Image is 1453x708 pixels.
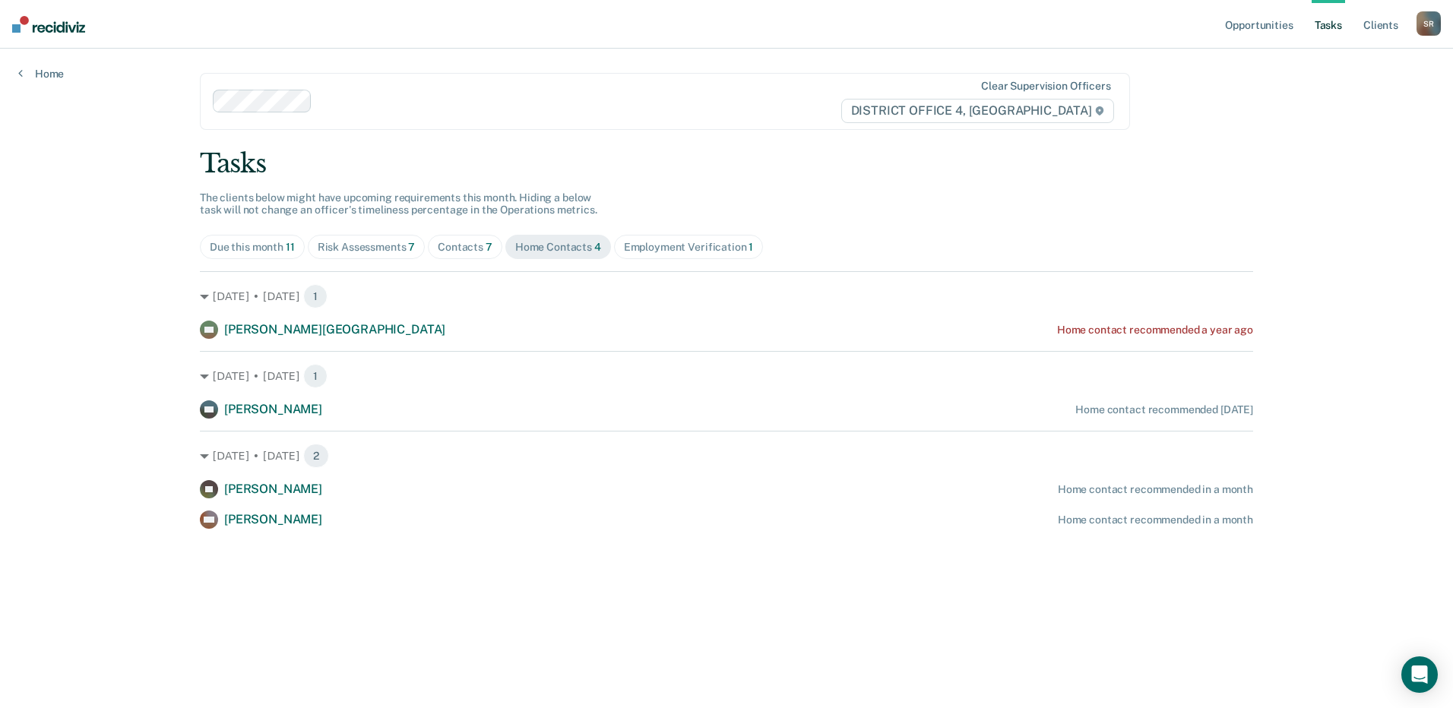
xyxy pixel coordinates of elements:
div: Open Intercom Messenger [1401,656,1438,693]
div: Home contact recommended [DATE] [1075,403,1253,416]
button: SR [1417,11,1441,36]
div: Home contact recommended in a month [1058,514,1253,526]
div: Clear supervision officers [981,80,1110,93]
span: 7 [408,241,415,253]
div: [DATE] • [DATE] 1 [200,364,1253,388]
div: Contacts [438,241,492,254]
span: 1 [303,364,328,388]
div: Home contact recommended a year ago [1057,324,1253,337]
div: Employment Verification [624,241,754,254]
span: 1 [303,284,328,308]
span: 1 [749,241,753,253]
div: Home contact recommended in a month [1058,483,1253,496]
span: [PERSON_NAME] [224,402,322,416]
div: Due this month [210,241,295,254]
div: Tasks [200,148,1253,179]
span: DISTRICT OFFICE 4, [GEOGRAPHIC_DATA] [841,99,1114,123]
span: [PERSON_NAME] [224,482,322,496]
a: Home [18,67,64,81]
span: 11 [286,241,295,253]
span: 2 [303,444,329,468]
span: The clients below might have upcoming requirements this month. Hiding a below task will not chang... [200,191,597,217]
div: S R [1417,11,1441,36]
div: Risk Assessments [318,241,416,254]
div: Home Contacts [515,241,601,254]
span: 7 [486,241,492,253]
div: [DATE] • [DATE] 1 [200,284,1253,308]
span: [PERSON_NAME][GEOGRAPHIC_DATA] [224,322,445,337]
img: Recidiviz [12,16,85,33]
span: 4 [594,241,601,253]
div: [DATE] • [DATE] 2 [200,444,1253,468]
span: [PERSON_NAME] [224,512,322,526]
